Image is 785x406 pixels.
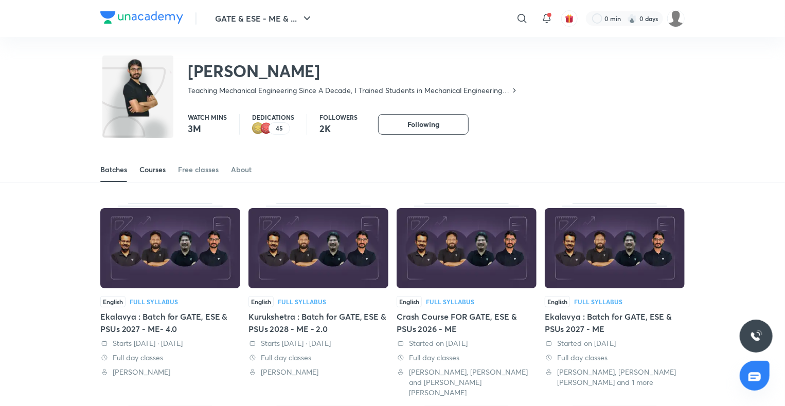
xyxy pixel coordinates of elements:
[260,122,273,135] img: educator badge1
[627,13,637,24] img: streak
[139,157,166,182] a: Courses
[545,208,685,288] img: Thumbnail
[565,14,574,23] img: avatar
[248,353,388,363] div: Full day classes
[100,11,183,24] img: Company Logo
[139,164,166,175] div: Courses
[397,208,537,288] img: Thumbnail
[278,299,326,305] div: Full Syllabus
[188,122,227,135] p: 3M
[100,367,240,377] div: Deepraj Chandrakar
[276,125,283,132] p: 45
[100,164,127,175] div: Batches
[178,157,219,182] a: Free classes
[248,367,388,377] div: Deepraj Chandrakar
[178,164,219,175] div: Free classes
[319,122,358,135] p: 2K
[100,208,240,288] img: Thumbnail
[545,367,685,387] div: Deepraj Chandrakar, Devendra Singh Negi, S K Mondal and 1 more
[397,353,537,363] div: Full day classes
[545,203,685,398] div: Ekalavya : Batch for GATE, ESE & PSUs 2027 - ME
[397,296,422,307] span: English
[100,310,240,335] div: Ekalavya : Batch for GATE, ESE & PSUs 2027 - ME- 4.0
[231,157,252,182] a: About
[188,61,519,81] h2: [PERSON_NAME]
[130,299,178,305] div: Full Syllabus
[545,310,685,335] div: Ekalavya : Batch for GATE, ESE & PSUs 2027 - ME
[248,208,388,288] img: Thumbnail
[100,157,127,182] a: Batches
[426,299,474,305] div: Full Syllabus
[397,338,537,348] div: Started on 12 Sep 2025
[561,10,578,27] button: avatar
[100,296,126,307] span: English
[397,367,537,398] div: Deepraj Chandrakar, Praveen Kulkarni and Devendra Singh Negi
[252,122,264,135] img: educator badge2
[397,310,537,335] div: Crash Course FOR GATE, ESE & PSUs 2026 - ME
[407,119,439,130] span: Following
[248,203,388,398] div: Kurukshetra : Batch for GATE, ESE & PSUs 2028 - ME - 2.0
[188,85,510,96] p: Teaching Mechanical Engineering Since A Decade, I Trained Students in Mechanical Engineering Who ...
[209,8,319,29] button: GATE & ESE - ME & ...
[100,353,240,363] div: Full day classes
[100,203,240,398] div: Ekalavya : Batch for GATE, ESE & PSUs 2027 - ME- 4.0
[231,164,252,175] div: About
[248,296,274,307] span: English
[248,310,388,335] div: Kurukshetra : Batch for GATE, ESE & PSUs 2028 - ME - 2.0
[750,330,762,342] img: ttu
[248,338,388,348] div: Starts in 2 days · 10 Oct 2025
[545,296,570,307] span: English
[188,114,227,120] p: Watch mins
[574,299,622,305] div: Full Syllabus
[378,114,469,135] button: Following
[252,114,294,120] p: Dedications
[545,353,685,363] div: Full day classes
[397,203,537,398] div: Crash Course FOR GATE, ESE & PSUs 2026 - ME
[100,338,240,348] div: Starts in 2 days · 10 Oct 2025
[545,338,685,348] div: Started on 13 Aug 2025
[100,11,183,26] a: Company Logo
[319,114,358,120] p: Followers
[667,10,685,27] img: Prashant Kumar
